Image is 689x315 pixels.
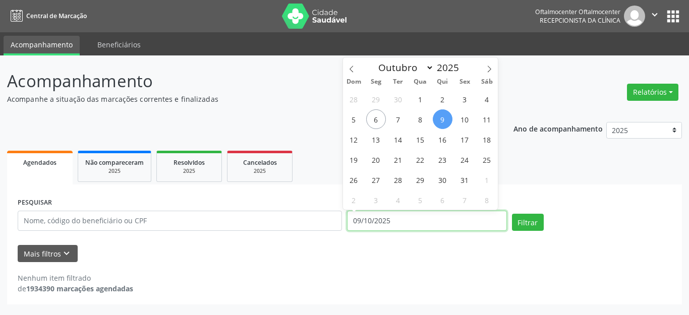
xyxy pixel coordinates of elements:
[366,89,386,109] span: Setembro 29, 2025
[433,170,452,190] span: Outubro 30, 2025
[343,79,365,85] span: Dom
[477,190,497,210] span: Novembro 8, 2025
[512,214,544,231] button: Filtrar
[411,170,430,190] span: Outubro 29, 2025
[243,158,277,167] span: Cancelados
[477,170,497,190] span: Novembro 1, 2025
[18,245,78,263] button: Mais filtroskeyboard_arrow_down
[7,8,87,24] a: Central de Marcação
[649,9,660,20] i: 
[344,130,364,149] span: Outubro 12, 2025
[344,170,364,190] span: Outubro 26, 2025
[433,89,452,109] span: Outubro 2, 2025
[18,195,52,211] label: PESQUISAR
[455,170,475,190] span: Outubro 31, 2025
[164,167,214,175] div: 2025
[433,150,452,169] span: Outubro 23, 2025
[411,190,430,210] span: Novembro 5, 2025
[535,8,620,16] div: Oftalmocenter Oftalmocenter
[455,130,475,149] span: Outubro 17, 2025
[387,79,409,85] span: Ter
[366,170,386,190] span: Outubro 27, 2025
[7,69,480,94] p: Acompanhamento
[347,211,507,231] input: Selecione um intervalo
[409,79,431,85] span: Qua
[7,94,480,104] p: Acompanhe a situação das marcações correntes e finalizadas
[85,158,144,167] span: Não compareceram
[434,61,467,74] input: Year
[174,158,205,167] span: Resolvidos
[433,190,452,210] span: Novembro 6, 2025
[624,6,645,27] img: img
[477,89,497,109] span: Outubro 4, 2025
[85,167,144,175] div: 2025
[366,130,386,149] span: Outubro 13, 2025
[344,89,364,109] span: Setembro 28, 2025
[18,273,133,283] div: Nenhum item filtrado
[645,6,664,27] button: 
[23,158,56,167] span: Agendados
[431,79,453,85] span: Qui
[344,150,364,169] span: Outubro 19, 2025
[664,8,682,25] button: apps
[540,16,620,25] span: Recepcionista da clínica
[388,150,408,169] span: Outubro 21, 2025
[455,89,475,109] span: Outubro 3, 2025
[18,211,342,231] input: Nome, código do beneficiário ou CPF
[453,79,476,85] span: Sex
[455,109,475,129] span: Outubro 10, 2025
[344,109,364,129] span: Outubro 5, 2025
[411,109,430,129] span: Outubro 8, 2025
[455,150,475,169] span: Outubro 24, 2025
[477,109,497,129] span: Outubro 11, 2025
[388,170,408,190] span: Outubro 28, 2025
[388,190,408,210] span: Novembro 4, 2025
[344,190,364,210] span: Novembro 2, 2025
[477,150,497,169] span: Outubro 25, 2025
[513,122,603,135] p: Ano de acompanhamento
[365,79,387,85] span: Seg
[388,109,408,129] span: Outubro 7, 2025
[388,89,408,109] span: Setembro 30, 2025
[388,130,408,149] span: Outubro 14, 2025
[455,190,475,210] span: Novembro 7, 2025
[411,130,430,149] span: Outubro 15, 2025
[374,60,434,75] select: Month
[61,248,72,259] i: keyboard_arrow_down
[18,283,133,294] div: de
[235,167,285,175] div: 2025
[366,150,386,169] span: Outubro 20, 2025
[477,130,497,149] span: Outubro 18, 2025
[411,150,430,169] span: Outubro 22, 2025
[366,109,386,129] span: Outubro 6, 2025
[366,190,386,210] span: Novembro 3, 2025
[26,12,87,20] span: Central de Marcação
[26,284,133,293] strong: 1934390 marcações agendadas
[411,89,430,109] span: Outubro 1, 2025
[433,109,452,129] span: Outubro 9, 2025
[4,36,80,55] a: Acompanhamento
[433,130,452,149] span: Outubro 16, 2025
[627,84,678,101] button: Relatórios
[476,79,498,85] span: Sáb
[90,36,148,53] a: Beneficiários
